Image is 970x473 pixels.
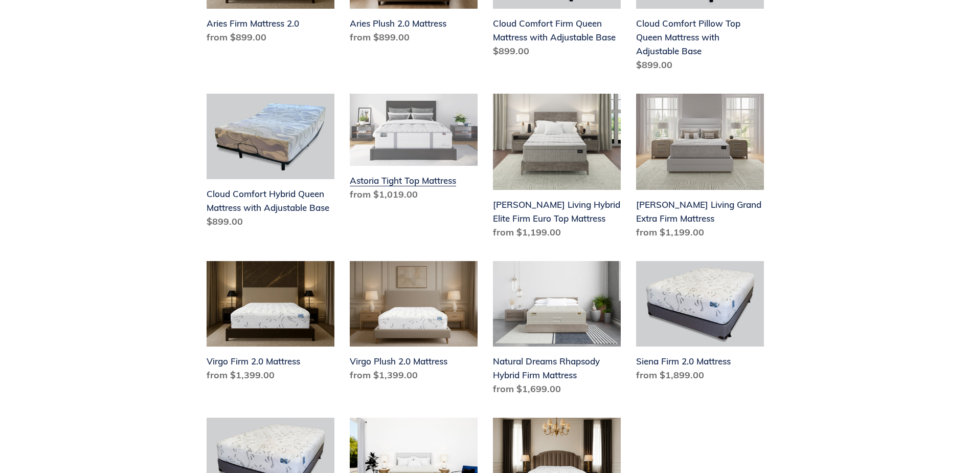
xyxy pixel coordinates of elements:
a: Natural Dreams Rhapsody Hybrid Firm Mattress [493,261,621,400]
a: Scott Living Grand Extra Firm Mattress [636,94,764,243]
a: Virgo Firm 2.0 Mattress [207,261,334,386]
a: Cloud Comfort Hybrid Queen Mattress with Adjustable Base [207,94,334,232]
a: Scott Living Hybrid Elite Firm Euro Top Mattress [493,94,621,243]
a: Virgo Plush 2.0 Mattress [350,261,478,386]
a: Astoria Tight Top Mattress [350,94,478,205]
a: Siena Firm 2.0 Mattress [636,261,764,386]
